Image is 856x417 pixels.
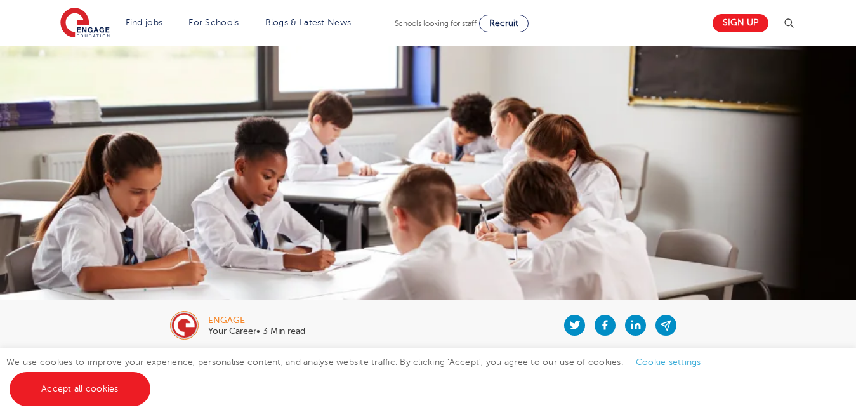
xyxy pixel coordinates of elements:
[188,18,239,27] a: For Schools
[479,15,529,32] a: Recruit
[636,357,701,367] a: Cookie settings
[489,18,518,28] span: Recruit
[60,8,110,39] img: Engage Education
[713,14,768,32] a: Sign up
[10,372,150,406] a: Accept all cookies
[265,18,352,27] a: Blogs & Latest News
[208,327,305,336] p: Your Career• 3 Min read
[126,18,163,27] a: Find jobs
[208,316,305,325] div: engage
[395,19,477,28] span: Schools looking for staff
[6,357,714,394] span: We use cookies to improve your experience, personalise content, and analyse website traffic. By c...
